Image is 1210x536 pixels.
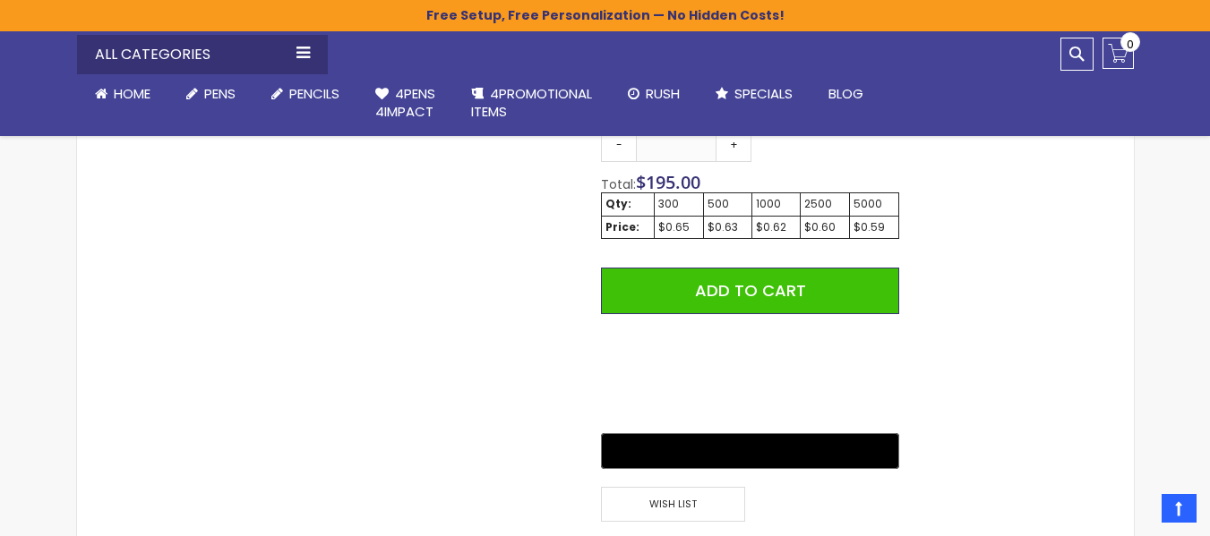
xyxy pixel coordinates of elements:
iframe: PayPal [601,328,898,421]
a: + [716,126,751,162]
span: $ [636,170,700,194]
div: 500 [708,197,748,211]
div: 2500 [804,197,845,211]
span: 0 [1127,36,1134,53]
span: Blog [828,84,863,103]
a: Pencils [253,74,357,114]
div: 1000 [756,197,796,211]
a: 4Pens4impact [357,74,453,132]
a: Home [77,74,168,114]
span: Wish List [601,487,744,522]
span: Pencils [289,84,339,103]
a: 4PROMOTIONALITEMS [453,74,610,132]
span: Home [114,84,150,103]
div: $0.63 [708,220,748,234]
div: $0.60 [804,220,845,234]
span: Pens [204,84,236,103]
span: Add to Cart [695,279,806,302]
span: 4PROMOTIONAL ITEMS [471,84,592,121]
span: 4Pens 4impact [375,84,435,121]
button: Add to Cart [601,268,898,314]
a: Rush [610,74,698,114]
span: Rush [646,84,680,103]
a: 0 [1103,38,1134,69]
a: Wish List [601,487,750,522]
div: All Categories [77,35,328,74]
div: 300 [658,197,699,211]
span: Specials [734,84,793,103]
strong: Qty: [605,196,631,211]
button: Buy with GPay [601,433,898,469]
strong: Price: [605,219,639,234]
a: Specials [698,74,811,114]
a: Blog [811,74,881,114]
a: - [601,126,637,162]
div: $0.65 [658,220,699,234]
div: $0.59 [854,220,895,234]
div: $0.62 [756,220,796,234]
a: Pens [168,74,253,114]
div: 5000 [854,197,895,211]
span: 195.00 [646,170,700,194]
span: Total: [601,175,636,193]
